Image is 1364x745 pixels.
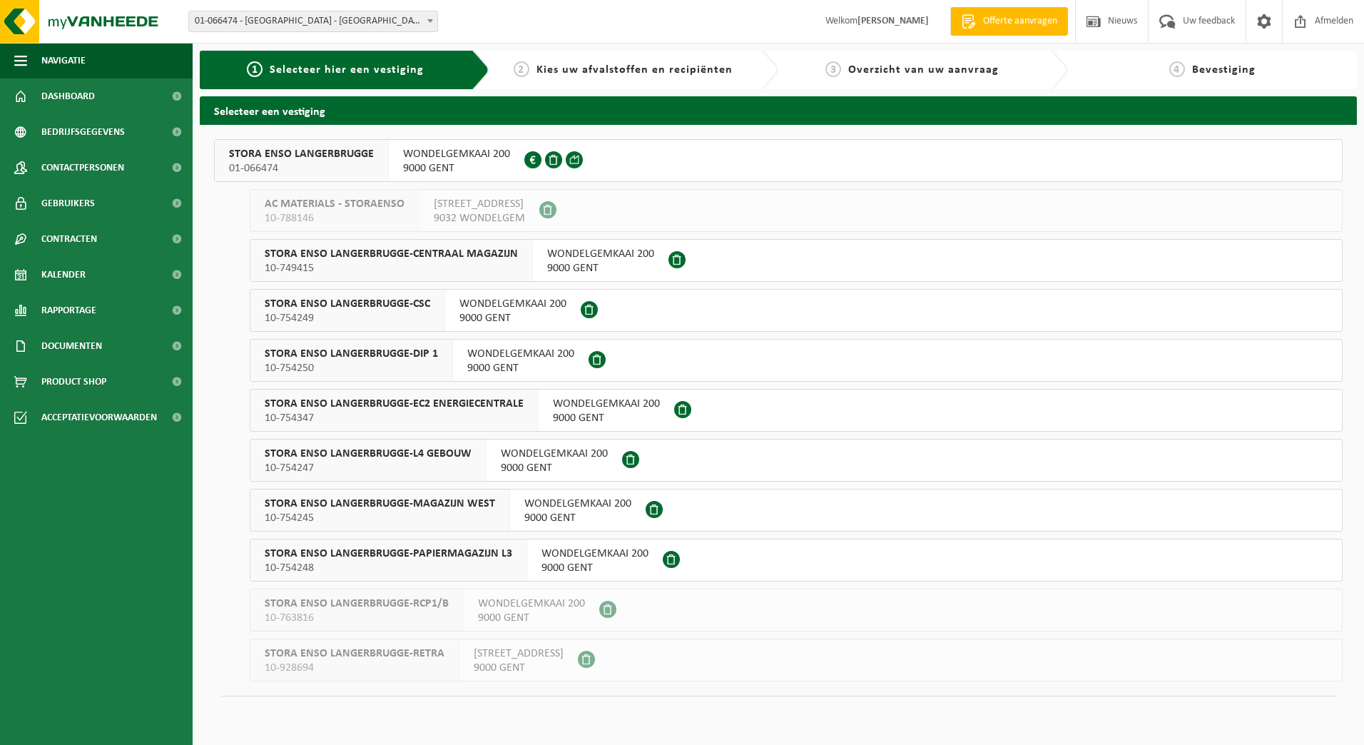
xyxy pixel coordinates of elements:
[265,311,430,325] span: 10-754249
[41,293,96,328] span: Rapportage
[265,561,512,575] span: 10-754248
[265,647,444,661] span: STORA ENSO LANGERBRUGGE-RETRA
[214,139,1343,182] button: STORA ENSO LANGERBRUGGE 01-066474 WONDELGEMKAAI 2009000 GENT
[250,539,1343,582] button: STORA ENSO LANGERBRUGGE-PAPIERMAGAZIJN L3 10-754248 WONDELGEMKAAI 2009000 GENT
[478,597,585,611] span: WONDELGEMKAAI 200
[536,64,733,76] span: Kies uw afvalstoffen en recipiënten
[553,411,660,425] span: 9000 GENT
[265,297,430,311] span: STORA ENSO LANGERBRUGGE-CSC
[467,347,574,361] span: WONDELGEMKAAI 200
[265,347,438,361] span: STORA ENSO LANGERBRUGGE-DIP 1
[265,211,404,225] span: 10-788146
[474,661,564,675] span: 9000 GENT
[41,400,157,435] span: Acceptatievoorwaarden
[857,16,929,26] strong: [PERSON_NAME]
[41,114,125,150] span: Bedrijfsgegevens
[467,361,574,375] span: 9000 GENT
[474,647,564,661] span: [STREET_ADDRESS]
[459,311,566,325] span: 9000 GENT
[547,261,654,275] span: 9000 GENT
[41,328,102,364] span: Documenten
[459,297,566,311] span: WONDELGEMKAAI 200
[265,411,524,425] span: 10-754347
[524,497,631,511] span: WONDELGEMKAAI 200
[403,161,510,176] span: 9000 GENT
[229,147,374,161] span: STORA ENSO LANGERBRUGGE
[553,397,660,411] span: WONDELGEMKAAI 200
[434,197,525,211] span: [STREET_ADDRESS]
[848,64,999,76] span: Overzicht van uw aanvraag
[514,61,529,77] span: 2
[478,611,585,625] span: 9000 GENT
[250,489,1343,532] button: STORA ENSO LANGERBRUGGE-MAGAZIJN WEST 10-754245 WONDELGEMKAAI 2009000 GENT
[265,461,472,475] span: 10-754247
[265,497,495,511] span: STORA ENSO LANGERBRUGGE-MAGAZIJN WEST
[265,397,524,411] span: STORA ENSO LANGERBRUGGE-EC2 ENERGIECENTRALE
[41,364,106,400] span: Product Shop
[250,289,1343,332] button: STORA ENSO LANGERBRUGGE-CSC 10-754249 WONDELGEMKAAI 2009000 GENT
[501,447,608,461] span: WONDELGEMKAAI 200
[41,221,97,257] span: Contracten
[41,78,95,114] span: Dashboard
[270,64,424,76] span: Selecteer hier een vestiging
[265,261,518,275] span: 10-749415
[265,197,404,211] span: AC MATERIALS - STORAENSO
[434,211,525,225] span: 9032 WONDELGEM
[265,597,449,611] span: STORA ENSO LANGERBRUGGE-RCP1/B
[265,511,495,525] span: 10-754245
[200,96,1357,124] h2: Selecteer een vestiging
[250,239,1343,282] button: STORA ENSO LANGERBRUGGE-CENTRAAL MAGAZIJN 10-749415 WONDELGEMKAAI 2009000 GENT
[265,247,518,261] span: STORA ENSO LANGERBRUGGE-CENTRAAL MAGAZIJN
[265,661,444,675] span: 10-928694
[1192,64,1256,76] span: Bevestiging
[229,161,374,176] span: 01-066474
[825,61,841,77] span: 3
[541,561,648,575] span: 9000 GENT
[41,257,86,293] span: Kalender
[524,511,631,525] span: 9000 GENT
[541,547,648,561] span: WONDELGEMKAAI 200
[188,11,438,32] span: 01-066474 - STORA ENSO LANGERBRUGGE - GENT
[950,7,1068,36] a: Offerte aanvragen
[250,339,1343,382] button: STORA ENSO LANGERBRUGGE-DIP 1 10-754250 WONDELGEMKAAI 2009000 GENT
[265,547,512,561] span: STORA ENSO LANGERBRUGGE-PAPIERMAGAZIJN L3
[265,611,449,625] span: 10-763816
[1169,61,1185,77] span: 4
[547,247,654,261] span: WONDELGEMKAAI 200
[403,147,510,161] span: WONDELGEMKAAI 200
[265,361,438,375] span: 10-754250
[41,150,124,186] span: Contactpersonen
[250,439,1343,482] button: STORA ENSO LANGERBRUGGE-L4 GEBOUW 10-754247 WONDELGEMKAAI 2009000 GENT
[979,14,1061,29] span: Offerte aanvragen
[265,447,472,461] span: STORA ENSO LANGERBRUGGE-L4 GEBOUW
[247,61,263,77] span: 1
[501,461,608,475] span: 9000 GENT
[250,389,1343,432] button: STORA ENSO LANGERBRUGGE-EC2 ENERGIECENTRALE 10-754347 WONDELGEMKAAI 2009000 GENT
[189,11,437,31] span: 01-066474 - STORA ENSO LANGERBRUGGE - GENT
[41,186,95,221] span: Gebruikers
[41,43,86,78] span: Navigatie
